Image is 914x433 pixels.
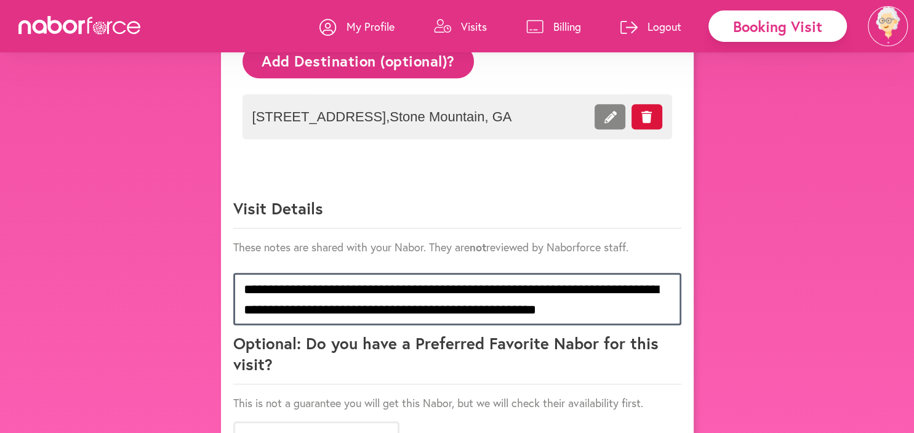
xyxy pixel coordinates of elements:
[233,395,681,410] p: This is not a guarantee you will get this Nabor, but we will check their availability first.
[647,19,681,34] p: Logout
[526,8,581,45] a: Billing
[319,8,395,45] a: My Profile
[461,19,487,34] p: Visits
[470,240,486,254] strong: not
[347,19,395,34] p: My Profile
[233,240,681,254] p: These notes are shared with your Nabor. They are reviewed by Naborforce staff.
[620,8,681,45] a: Logout
[553,19,581,34] p: Billing
[243,44,475,78] button: Add Destination (optional)?
[708,10,847,42] div: Booking Visit
[868,6,908,46] img: efc20bcf08b0dac87679abea64c1faab.png
[233,333,681,384] p: Optional: Do you have a Preferred Favorite Nabor for this visit?
[252,109,523,125] span: [STREET_ADDRESS] , Stone Mountain , GA
[434,8,487,45] a: Visits
[233,198,681,229] p: Visit Details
